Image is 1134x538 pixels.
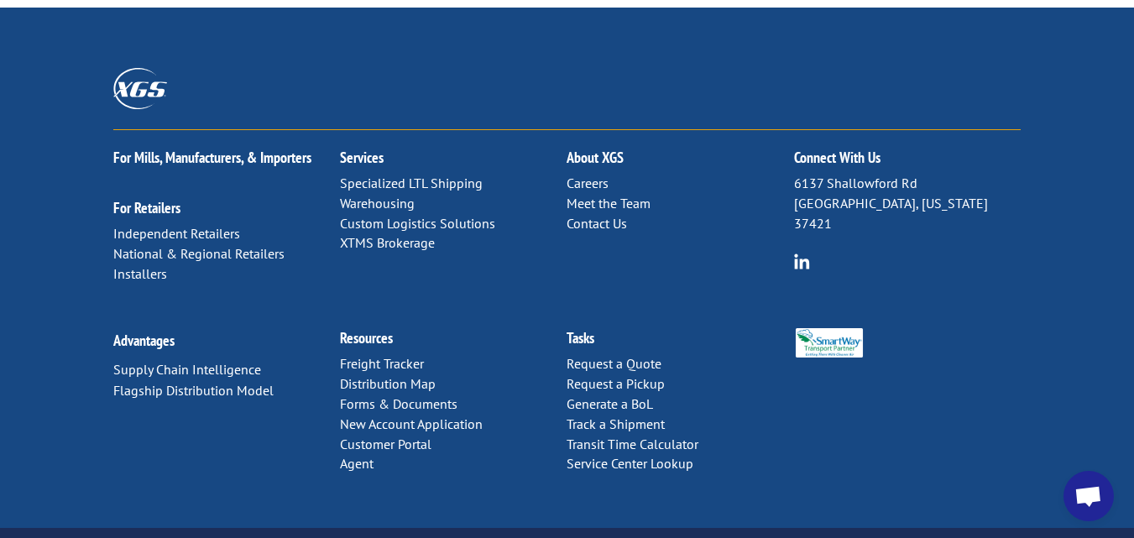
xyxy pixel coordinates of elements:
[113,331,175,350] a: Advantages
[340,148,384,167] a: Services
[113,225,240,242] a: Independent Retailers
[113,198,180,217] a: For Retailers
[567,355,661,372] a: Request a Quote
[340,234,435,251] a: XTMS Brokerage
[340,375,436,392] a: Distribution Map
[113,361,261,378] a: Supply Chain Intelligence
[794,150,1021,174] h2: Connect With Us
[113,245,285,262] a: National & Regional Retailers
[567,395,653,412] a: Generate a BoL
[340,195,415,212] a: Warehousing
[340,415,483,432] a: New Account Application
[567,148,624,167] a: About XGS
[113,382,274,399] a: Flagship Distribution Model
[567,455,693,472] a: Service Center Lookup
[794,174,1021,233] p: 6137 Shallowford Rd [GEOGRAPHIC_DATA], [US_STATE] 37421
[340,175,483,191] a: Specialized LTL Shipping
[113,68,167,109] img: XGS_Logos_ALL_2024_All_White
[340,395,457,412] a: Forms & Documents
[567,195,651,212] a: Meet the Team
[1063,471,1114,521] div: Open chat
[567,175,609,191] a: Careers
[567,215,627,232] a: Contact Us
[794,253,810,269] img: group-6
[113,148,311,167] a: For Mills, Manufacturers, & Importers
[567,415,665,432] a: Track a Shipment
[340,355,424,372] a: Freight Tracker
[794,328,865,358] img: Smartway_Logo
[340,328,393,347] a: Resources
[340,215,495,232] a: Custom Logistics Solutions
[567,331,793,354] h2: Tasks
[567,375,665,392] a: Request a Pickup
[340,436,431,452] a: Customer Portal
[567,436,698,452] a: Transit Time Calculator
[340,455,374,472] a: Agent
[113,265,167,282] a: Installers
